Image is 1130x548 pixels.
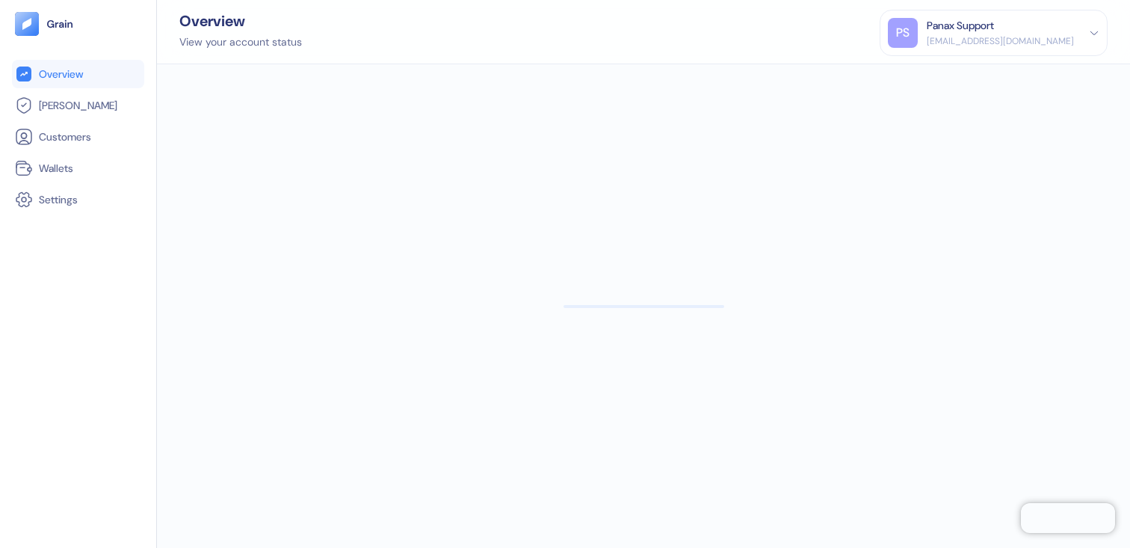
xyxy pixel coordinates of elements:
div: View your account status [179,34,302,50]
img: logo-tablet-V2.svg [15,12,39,36]
div: Panax Support [927,18,994,34]
a: Overview [15,65,141,83]
a: [PERSON_NAME] [15,96,141,114]
img: logo [46,19,74,29]
div: PS [888,18,918,48]
div: Overview [179,13,302,28]
a: Settings [15,191,141,209]
iframe: Chatra live chat [1021,503,1115,533]
span: Wallets [39,161,73,176]
span: [PERSON_NAME] [39,98,117,113]
span: Customers [39,129,91,144]
div: [EMAIL_ADDRESS][DOMAIN_NAME] [927,34,1074,48]
span: Overview [39,67,83,81]
span: Settings [39,192,78,207]
a: Wallets [15,159,141,177]
a: Customers [15,128,141,146]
